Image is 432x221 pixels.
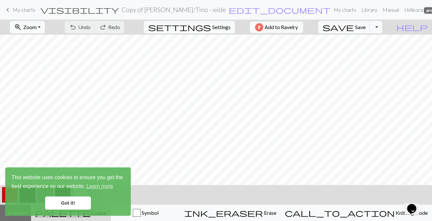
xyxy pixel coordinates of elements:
[23,24,37,30] span: Zoom
[85,181,114,191] a: learn more about cookies
[355,24,366,30] span: Save
[395,210,428,216] span: Knitting mode
[4,208,12,217] span: highlight_alt
[4,5,12,14] span: keyboard_arrow_left
[285,208,395,217] span: call_to_action
[405,195,425,214] iframe: chat widget
[180,205,281,221] button: Erase
[4,4,35,15] a: My charts
[13,7,35,13] span: My charts
[255,23,263,31] img: Ravelry
[5,167,131,216] div: cookieconsent
[144,21,235,33] button: SettingsSettings
[359,3,380,16] a: Library
[212,23,231,31] span: Settings
[148,23,211,32] span: settings
[263,210,276,216] span: Erase
[322,23,354,32] span: save
[396,23,428,32] span: help
[148,23,211,31] i: Settings
[41,5,119,14] span: visibility
[10,21,45,33] button: Zoom
[229,5,331,14] span: edit_document
[318,21,370,33] button: Save
[331,3,359,16] a: My charts
[45,196,91,210] a: dismiss cookie message
[250,22,303,33] button: Add to Ravelry
[265,23,298,31] span: Add to Ravelry
[281,205,432,221] button: Knitting mode
[184,208,263,217] span: ink_eraser
[122,6,226,13] h2: Copy of [PERSON_NAME] / Tino - wide
[141,210,159,216] span: Symbol
[14,23,22,32] span: zoom_in
[11,174,125,191] span: This website uses cookies to ensure you get the best experience on our website.
[111,205,180,221] button: Symbol
[380,3,402,16] a: Manual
